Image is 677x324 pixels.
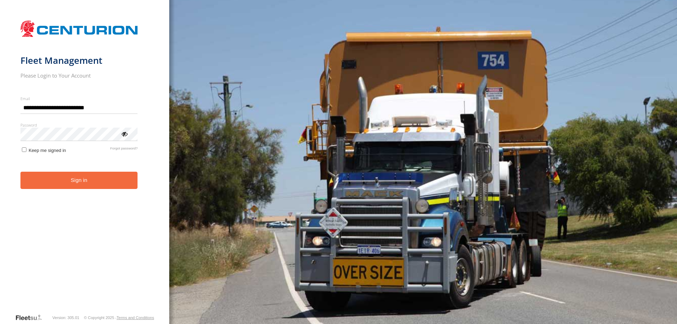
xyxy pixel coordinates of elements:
a: Forgot password? [110,146,138,153]
input: Keep me signed in [22,147,26,152]
img: Centurion Transport [20,20,138,38]
button: Sign in [20,172,138,189]
span: Keep me signed in [29,148,66,153]
form: main [20,17,149,313]
h1: Fleet Management [20,55,138,66]
div: ViewPassword [121,130,128,137]
label: Password [20,122,138,128]
a: Visit our Website [15,314,48,321]
div: Version: 305.01 [53,316,79,320]
label: Email [20,96,138,101]
div: © Copyright 2025 - [84,316,154,320]
h2: Please Login to Your Account [20,72,138,79]
a: Terms and Conditions [117,316,154,320]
